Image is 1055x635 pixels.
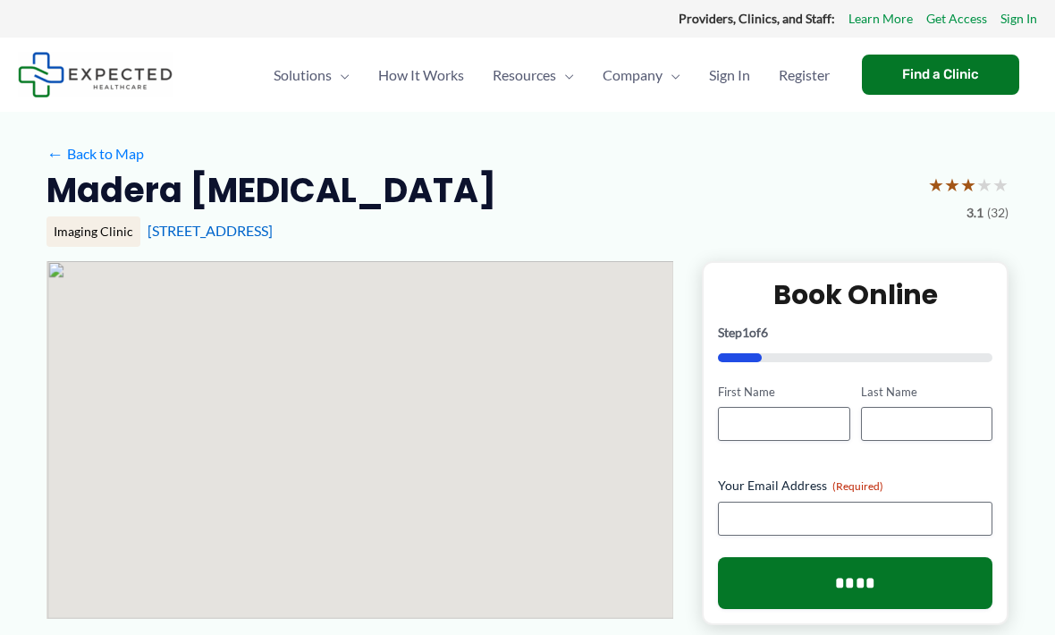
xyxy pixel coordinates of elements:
a: [STREET_ADDRESS] [148,222,273,239]
span: Resources [493,44,556,106]
span: Menu Toggle [332,44,350,106]
div: Imaging Clinic [46,216,140,247]
a: SolutionsMenu Toggle [259,44,364,106]
span: ★ [992,168,1009,201]
span: Company [603,44,663,106]
span: Solutions [274,44,332,106]
a: ←Back to Map [46,140,144,167]
span: ★ [928,168,944,201]
h2: Book Online [718,277,992,312]
span: 3.1 [966,201,983,224]
img: Expected Healthcare Logo - side, dark font, small [18,52,173,97]
span: ★ [960,168,976,201]
a: Register [764,44,844,106]
label: Your Email Address [718,477,992,495]
a: Find a Clinic [862,55,1019,95]
a: CompanyMenu Toggle [588,44,695,106]
span: Menu Toggle [556,44,574,106]
label: Last Name [861,384,992,401]
a: Learn More [848,7,913,30]
span: Sign In [709,44,750,106]
label: First Name [718,384,849,401]
span: ★ [976,168,992,201]
nav: Primary Site Navigation [259,44,844,106]
span: ← [46,145,63,162]
a: Get Access [926,7,987,30]
a: How It Works [364,44,478,106]
span: Register [779,44,830,106]
span: 6 [761,325,768,340]
a: ResourcesMenu Toggle [478,44,588,106]
p: Step of [718,326,992,339]
span: How It Works [378,44,464,106]
span: 1 [742,325,749,340]
strong: Providers, Clinics, and Staff: [679,11,835,26]
h2: Madera [MEDICAL_DATA] [46,168,496,212]
span: ★ [944,168,960,201]
a: Sign In [695,44,764,106]
span: Menu Toggle [663,44,680,106]
span: (Required) [832,479,883,493]
span: (32) [987,201,1009,224]
a: Sign In [1000,7,1037,30]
